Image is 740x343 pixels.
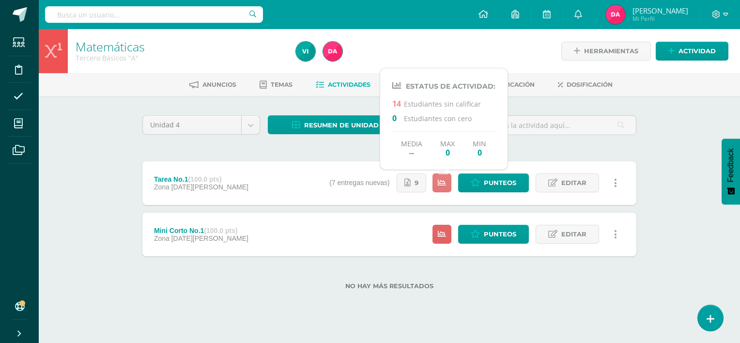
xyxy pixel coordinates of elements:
[584,42,638,60] span: Herramientas
[189,77,236,93] a: Anuncios
[204,227,237,234] strong: (100.0 pts)
[678,42,716,60] span: Actividad
[323,42,342,61] img: 0d1c13a784e50cea1b92786e6af8f399.png
[485,81,535,88] span: Planificación
[656,42,728,61] a: Actividad
[392,98,495,109] p: Estudiantes sin calificar
[268,115,403,134] a: Resumen de unidad
[154,227,248,234] div: Mini Corto No.1
[478,116,636,135] input: Busca la actividad aquí...
[440,148,455,157] span: 0
[202,81,236,88] span: Anuncios
[415,174,418,192] span: 9
[76,38,145,55] a: Matemáticas
[440,140,455,157] div: Max
[458,225,529,244] a: Punteos
[473,140,486,157] div: Min
[296,42,315,61] img: c0ce1b3350cacf3227db14f927d4c0cc.png
[558,77,613,93] a: Dosificación
[392,113,404,123] span: 0
[484,225,516,243] span: Punteos
[473,148,486,157] span: 0
[567,81,613,88] span: Dosificación
[271,81,293,88] span: Temas
[561,174,586,192] span: Editar
[171,183,248,191] span: [DATE][PERSON_NAME]
[150,116,234,134] span: Unidad 4
[561,42,651,61] a: Herramientas
[484,174,516,192] span: Punteos
[142,282,636,290] label: No hay más resultados
[606,5,625,24] img: 0d1c13a784e50cea1b92786e6af8f399.png
[328,81,370,88] span: Actividades
[76,40,284,53] h1: Matemáticas
[260,77,293,93] a: Temas
[45,6,263,23] input: Busca un usuario...
[171,234,248,242] span: [DATE][PERSON_NAME]
[304,116,379,134] span: Resumen de unidad
[143,116,260,134] a: Unidad 4
[154,234,170,242] span: Zona
[401,140,422,157] div: Media
[392,98,404,108] span: 14
[392,113,495,123] p: Estudiantes con cero
[76,53,284,62] div: Tercero Básicos 'A'
[561,225,586,243] span: Editar
[188,175,221,183] strong: (100.0 pts)
[397,173,426,192] a: 9
[154,175,248,183] div: Tarea No.1
[401,148,422,157] span: --
[726,148,735,182] span: Feedback
[154,183,170,191] span: Zona
[632,15,688,23] span: Mi Perfil
[316,77,370,93] a: Actividades
[458,173,529,192] a: Punteos
[392,81,495,91] h4: Estatus de Actividad:
[632,6,688,16] span: [PERSON_NAME]
[722,139,740,204] button: Feedback - Mostrar encuesta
